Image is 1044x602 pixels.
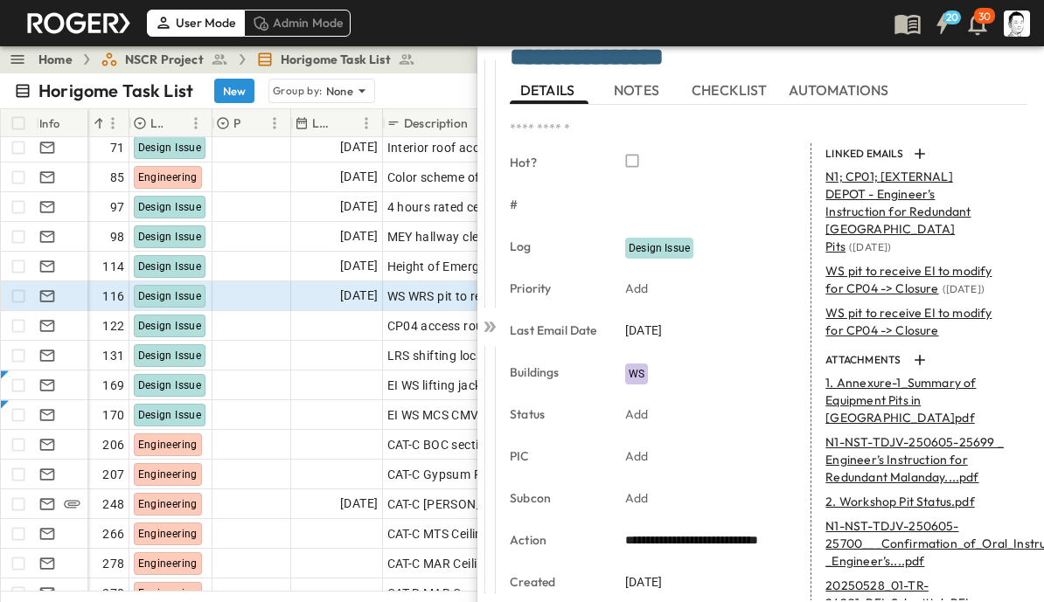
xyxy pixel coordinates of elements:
span: CHECKLIST [692,82,771,98]
div: Info [36,109,88,137]
button: Menu [356,113,377,134]
p: 30 [978,10,991,24]
span: LRS shifting location of Staircase EI [387,347,593,364]
span: N1; CP01; [EXTERNAL] DEPOT - Engineer’s Instruction for Redundant [GEOGRAPHIC_DATA] Pits [825,169,971,254]
p: Add [625,405,649,423]
span: [DATE] [625,322,662,339]
p: Subcon [510,489,601,507]
button: Menu [102,113,123,134]
span: [DATE] [340,197,378,217]
span: Design Issue [138,260,202,273]
div: Info [39,99,60,148]
p: LINKED EMAILS [825,147,906,161]
span: Engineering [138,557,198,570]
button: New [214,79,254,103]
span: EI WS MCS CMVS H-Beam height 3mm CP04 DID [387,406,664,424]
nav: breadcrumbs [38,51,426,68]
span: Design Issue [138,231,202,243]
span: 71 [110,139,125,156]
span: 4 hours rated ceiling of VAL RER [387,198,572,216]
span: 131 [102,347,124,364]
button: Sort [166,114,185,133]
span: CAT-C [PERSON_NAME] MAR Plaza Metal ceiling -> Change to paint NOV [387,495,799,513]
span: Height of Emergency switch at toilet [387,258,595,275]
span: 170 [102,406,124,424]
span: Engineering [138,171,198,183]
span: ( [DATE] ) [849,240,891,253]
span: 278 [102,555,124,572]
span: CAT-C BOC section drawing ceiling height change [387,436,668,453]
span: Design Issue [138,290,202,302]
p: Priority [233,114,241,132]
span: WS pit to receive EI to modify for CP04 -> Closure [825,263,992,296]
h6: 20 [946,10,959,24]
p: ATTACHMENTS [825,353,906,367]
span: 98 [110,228,125,246]
p: Last Email Date [510,322,601,339]
span: CAT-B MAR Curve ceiling [387,585,526,602]
span: [DATE] [340,286,378,306]
p: Action [510,531,601,549]
p: Priority [510,280,601,297]
p: Add [625,280,649,297]
span: Design Issue [138,320,202,332]
img: Profile Picture [1004,10,1030,37]
span: [DATE] [340,494,378,514]
span: Design Issue [138,349,202,362]
span: [DATE] [340,167,378,187]
span: Design Issue [138,409,202,421]
span: Design Issue [629,242,690,254]
span: 97 [110,198,125,216]
span: 207 [102,466,124,483]
span: 169 [102,377,124,394]
span: 122 [102,317,124,335]
div: Admin Mode [244,10,351,36]
span: Engineering [138,439,198,451]
span: DETAILS [520,82,578,98]
span: [DATE] [625,573,662,591]
span: 85 [110,169,125,186]
p: 2. Workshop Pit Status.pdf [825,493,974,510]
span: 266 [102,525,124,543]
span: NOTES [614,82,663,98]
p: Last Email Date [312,114,333,132]
div: User Mode [147,10,244,36]
button: Menu [185,113,206,134]
span: Engineering [138,528,198,540]
p: Group by: [273,82,323,100]
span: NSCR Project [125,51,204,68]
p: 1. Annexure-1_Summary of Equipment Pits in [GEOGRAPHIC_DATA]pdf [825,374,1017,426]
span: Engineering [138,468,198,481]
p: Add [625,447,649,465]
p: Hot? [510,154,601,171]
span: CAT-C MTS Ceiling layout RFI EDE [387,525,578,543]
p: # [510,196,601,213]
span: 206 [102,436,124,453]
button: Menu [264,113,285,134]
span: Design Issue [138,379,202,391]
span: Interior roof access related to fire rated ceiling NOV [387,139,682,156]
span: [DATE] [340,137,378,157]
button: Sort [245,114,264,133]
p: Horigome Task List [38,79,193,103]
span: [DATE] [340,256,378,276]
span: Color scheme of Plaza level. AL and metal ceiling NOV BIM 3D [387,169,740,186]
span: Engineering [138,587,198,599]
span: WS pit to receive EI to modify for CP04 -> Closure [825,305,992,338]
p: None [326,82,354,100]
span: 114 [102,258,124,275]
span: CAT-C MAR Ceiling layout plan [387,555,560,572]
span: [DATE] [340,226,378,246]
p: Buildings [510,363,601,381]
a: Home [38,51,73,68]
span: 116 [102,287,124,305]
button: Sort [90,114,109,133]
p: PIC [510,447,601,465]
span: 278 [102,585,124,602]
button: Sort [471,114,491,133]
p: Description [404,114,468,132]
span: AUTOMATIONS [789,82,893,98]
button: Sort [337,114,356,133]
span: EI WS lifting jack EI CP04 DID [387,377,553,394]
span: 248 [102,495,124,513]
